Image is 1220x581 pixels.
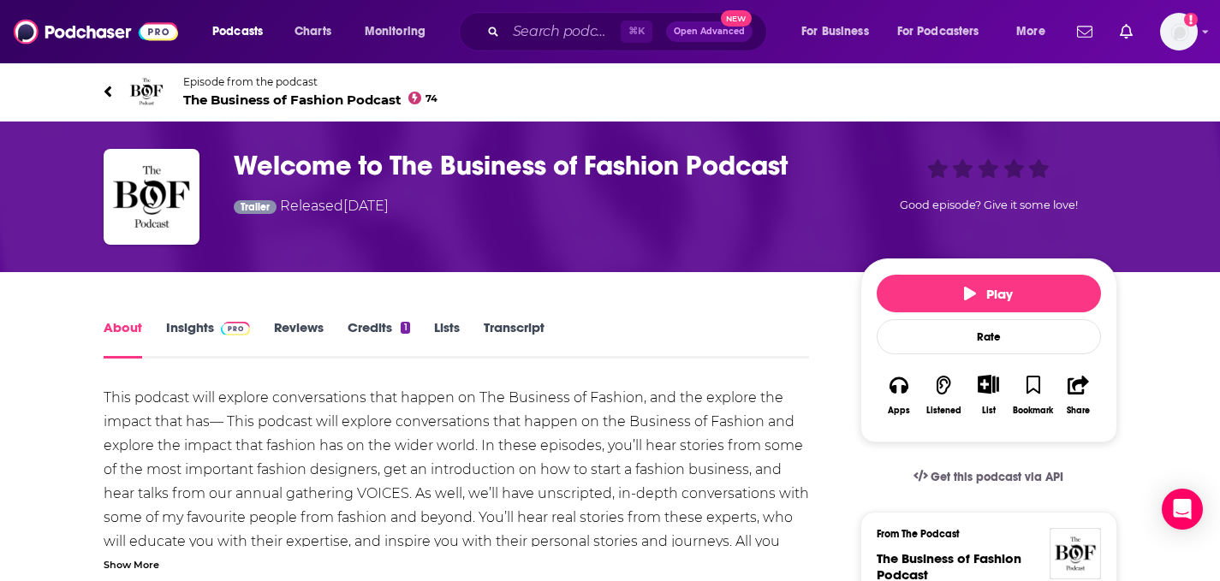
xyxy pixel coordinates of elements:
[365,20,426,44] span: Monitoring
[721,10,752,27] span: New
[1070,17,1099,46] a: Show notifications dropdown
[1162,489,1203,530] div: Open Intercom Messenger
[1160,13,1198,50] button: Show profile menu
[877,528,1087,540] h3: From The Podcast
[221,322,251,335] img: Podchaser Pro
[104,71,1117,112] a: The Business of Fashion PodcastEpisode from the podcastThe Business of Fashion Podcast74
[921,364,966,426] button: Listened
[666,21,753,42] button: Open AdvancedNew
[212,20,263,44] span: Podcasts
[897,20,979,44] span: For Podcasters
[931,470,1063,484] span: Get this podcast via API
[183,75,438,88] span: Episode from the podcast
[283,18,342,45] a: Charts
[1067,406,1090,416] div: Share
[886,18,1004,45] button: open menu
[900,456,1078,498] a: Get this podcast via API
[426,95,437,103] span: 74
[1160,13,1198,50] span: Logged in as sophiak
[1013,406,1053,416] div: Bookmark
[241,202,270,212] span: Trailer
[900,199,1078,211] span: Good episode? Give it some love!
[877,319,1101,354] div: Rate
[964,286,1013,302] span: Play
[789,18,890,45] button: open menu
[166,319,251,359] a: InsightsPodchaser Pro
[1011,364,1056,426] button: Bookmark
[506,18,621,45] input: Search podcasts, credits, & more...
[1016,20,1045,44] span: More
[295,20,331,44] span: Charts
[982,405,996,416] div: List
[401,322,409,334] div: 1
[1050,528,1101,579] img: The Business of Fashion Podcast
[183,92,438,108] span: The Business of Fashion Podcast
[1160,13,1198,50] img: User Profile
[14,15,178,48] img: Podchaser - Follow, Share and Rate Podcasts
[1113,17,1140,46] a: Show notifications dropdown
[801,20,869,44] span: For Business
[126,71,167,112] img: The Business of Fashion Podcast
[104,319,142,359] a: About
[200,18,285,45] button: open menu
[621,21,652,43] span: ⌘ K
[1004,18,1067,45] button: open menu
[434,319,460,359] a: Lists
[1184,13,1198,27] svg: Add a profile image
[1056,364,1100,426] button: Share
[877,275,1101,312] button: Play
[353,18,448,45] button: open menu
[274,319,324,359] a: Reviews
[966,364,1010,426] div: Show More ButtonList
[348,319,409,359] a: Credits1
[971,375,1006,394] button: Show More Button
[888,406,910,416] div: Apps
[674,27,745,36] span: Open Advanced
[877,364,921,426] button: Apps
[234,149,833,182] h1: Welcome to The Business of Fashion Podcast
[484,319,545,359] a: Transcript
[234,196,390,219] div: Released [DATE]
[104,149,199,245] img: Welcome to The Business of Fashion Podcast
[926,406,961,416] div: Listened
[475,12,783,51] div: Search podcasts, credits, & more...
